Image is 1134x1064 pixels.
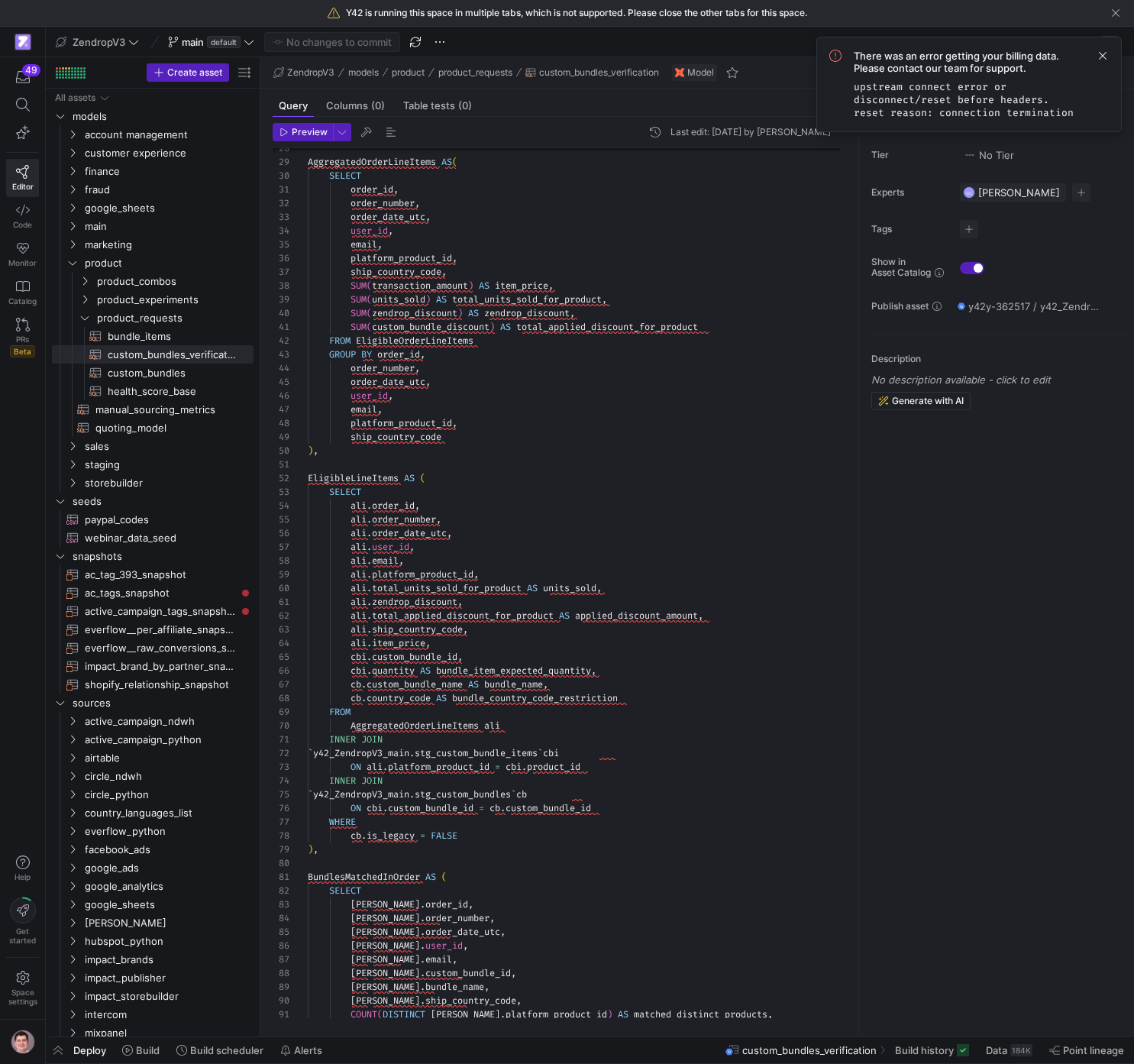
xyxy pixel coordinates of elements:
span: models [348,67,379,78]
span: , [447,527,452,539]
button: 49 [6,63,39,91]
span: platform_product_id [351,417,452,429]
div: Press SPACE to select this row. [52,364,254,382]
span: seeds [73,493,251,510]
span: email [372,555,399,567]
span: , [388,390,393,402]
div: Press SPACE to select this row. [52,162,254,180]
span: Columns [326,101,385,111]
span: FROM [329,335,351,347]
span: PRs [16,335,29,344]
span: Code [13,220,32,229]
div: Press SPACE to select this row. [52,492,254,510]
button: Preview [273,123,333,141]
span: main [85,218,251,235]
span: intercom [85,1006,251,1024]
span: . [367,513,372,526]
button: product [388,63,428,82]
span: email [351,238,377,251]
span: zendrop_discount [372,307,457,319]
span: custom_bundles​​​​​​​​​​ [108,364,236,382]
span: storebuilder [85,474,251,492]
span: email [351,403,377,416]
div: 37 [273,265,289,279]
span: health_score_base​​​​​​​​​​ [108,383,236,400]
button: Data184K [979,1037,1039,1063]
span: , [415,197,420,209]
span: account management [85,126,251,144]
span: ali [351,527,367,539]
span: impact_brand_by_partner_snapshot​​​​​​​ [85,658,236,675]
span: Get started [9,927,36,945]
span: , [548,280,554,292]
button: Generate with AI [871,392,971,410]
span: order_date_utc [351,211,425,223]
span: , [415,500,420,512]
div: Press SPACE to select this row. [52,199,254,217]
div: 49 [22,64,40,76]
div: 45 [273,375,289,389]
span: No Tier [964,149,1014,161]
span: ZendropV3 [73,36,125,48]
code: upstream connect error or disconnect/reset before headers. reset reason: connection termination [854,80,1074,119]
div: Press SPACE to select this row. [52,400,254,419]
div: 54 [273,499,289,513]
span: google_sheets [85,199,251,217]
span: , [377,403,383,416]
span: sales [85,438,251,455]
a: Catalog [6,273,39,312]
span: Query [279,101,308,111]
span: everflow__per_affiliate_snapshot​​​​​​​ [85,621,236,639]
span: , [452,417,457,429]
div: 57 [273,540,289,554]
span: SUM [351,293,367,306]
span: Tags [871,224,948,234]
span: everflow_python [85,823,251,840]
div: 49 [273,430,289,444]
span: order_date_utc [372,527,447,539]
span: platform_product_id [351,252,452,264]
div: Press SPACE to select this row. [52,217,254,235]
span: transaction_amount [372,280,468,292]
div: Press SPACE to select this row. [52,510,254,529]
span: marketing [85,236,251,254]
span: impact_publisher [85,969,251,987]
img: https://storage.googleapis.com/y42-prod-data-exchange/images/G2kHvxVlt02YItTmblwfhPy4mK5SfUxFU6Tr... [11,1030,35,1054]
span: Table tests [403,101,472,111]
button: ZendropV3 [270,63,338,82]
button: y42y-362517 / y42_ZendropV3_main / custom_bundles_verification [954,296,1107,316]
span: impact_storebuilder [85,988,251,1005]
div: 38 [273,279,289,293]
div: 30 [273,169,289,183]
div: 58 [273,554,289,568]
span: impact_brands [85,951,251,969]
span: fraud [85,181,251,199]
div: 40 [273,306,289,320]
span: total_units_sold_for_product [452,293,602,306]
span: Build [136,1044,160,1056]
span: SUM [351,307,367,319]
span: ) [308,445,313,457]
div: All assets [55,92,95,103]
button: Help [6,849,39,888]
span: order_id [351,183,393,196]
span: active_campaign_python [85,731,251,749]
div: Press SPACE to select this row. [52,235,254,254]
span: Space settings [8,988,37,1006]
span: Alerts [294,1044,322,1056]
span: paypal_codes​​​​​​ [85,511,236,529]
div: 184K [1010,1044,1032,1056]
img: https://storage.googleapis.com/y42-prod-data-exchange/images/qZXOSqkTtPuVcXVzF40oUlM07HVTwZXfPK0U... [15,34,31,50]
div: Press SPACE to select this row. [52,254,254,272]
a: PRsBeta [6,312,39,364]
a: paypal_codes​​​​​​ [52,510,254,529]
span: ( [420,472,425,484]
span: custom_bundles_verification [539,67,659,78]
span: . [367,568,372,581]
span: . [367,527,372,539]
span: ) [489,321,495,333]
span: item_price [495,280,548,292]
span: ship_country_code [351,266,441,278]
span: mixpanel [85,1024,251,1042]
div: 53 [273,485,289,499]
